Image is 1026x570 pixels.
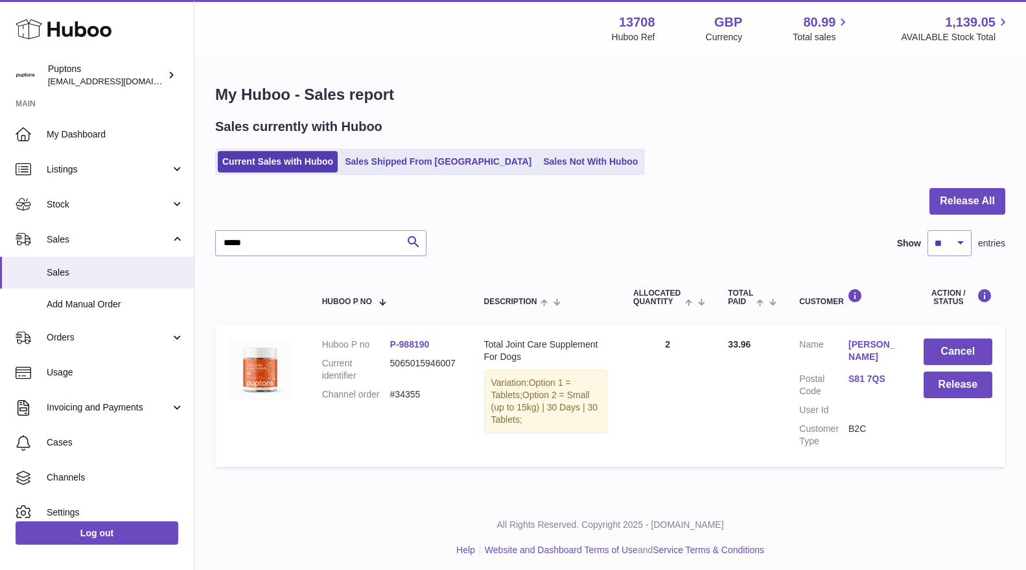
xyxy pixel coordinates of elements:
img: hello@puptons.com [16,65,35,85]
img: TotalJointCareTablets120.jpg [228,338,293,399]
span: ALLOCATED Quantity [633,289,682,306]
span: Listings [47,163,170,176]
span: Settings [47,506,184,519]
dt: Postal Code [799,373,848,398]
a: Website and Dashboard Terms of Use [485,545,638,555]
a: S81 7QS [848,373,898,385]
span: Total sales [793,31,850,43]
dd: #34355 [390,388,458,401]
button: Release [924,372,992,398]
dt: Name [799,338,848,366]
span: 1,139.05 [945,14,996,31]
a: 1,139.05 AVAILABLE Stock Total [901,14,1010,43]
dt: Customer Type [799,423,848,447]
a: 80.99 Total sales [793,14,850,43]
a: P-988190 [390,339,430,350]
strong: GBP [714,14,742,31]
span: Huboo P no [322,298,372,306]
dt: Channel order [322,388,390,401]
span: 80.99 [803,14,835,31]
span: Orders [47,331,170,344]
a: Current Sales with Huboo [218,151,338,172]
dt: Huboo P no [322,338,390,351]
strong: 13708 [619,14,655,31]
span: Option 2 = Small (up to 15kg) | 30 Days | 30 Tablets; [491,390,598,425]
span: Usage [47,366,184,379]
span: 33.96 [728,339,751,350]
dd: B2C [848,423,898,447]
button: Cancel [924,338,992,365]
a: Sales Not With Huboo [539,151,642,172]
div: Currency [706,31,743,43]
h2: Sales currently with Huboo [215,118,382,136]
span: Add Manual Order [47,298,184,311]
a: Service Terms & Conditions [653,545,764,555]
dd: 5065015946007 [390,357,458,382]
span: My Dashboard [47,128,184,141]
div: Huboo Ref [612,31,655,43]
li: and [480,544,764,556]
span: Option 1 = Tablets; [491,377,571,400]
span: Stock [47,198,170,211]
span: Description [484,298,537,306]
div: Total Joint Care Supplement For Dogs [484,338,608,363]
span: Channels [47,471,184,484]
h1: My Huboo - Sales report [215,84,1005,105]
dt: User Id [799,404,848,416]
div: Variation: [484,370,608,433]
span: AVAILABLE Stock Total [901,31,1010,43]
div: Customer [799,289,897,306]
td: 2 [620,326,715,466]
a: [PERSON_NAME] [848,338,898,363]
div: Puptons [48,63,165,88]
button: Release All [929,188,1005,215]
dt: Current identifier [322,357,390,382]
span: Invoicing and Payments [47,401,170,414]
a: Log out [16,521,178,545]
span: Sales [47,233,170,246]
span: Total paid [728,289,753,306]
div: Action / Status [924,289,992,306]
label: Show [897,237,921,250]
span: entries [978,237,1005,250]
span: [EMAIL_ADDRESS][DOMAIN_NAME] [48,76,191,86]
span: Sales [47,267,184,279]
a: Help [456,545,475,555]
span: Cases [47,436,184,449]
a: Sales Shipped From [GEOGRAPHIC_DATA] [340,151,536,172]
p: All Rights Reserved. Copyright 2025 - [DOMAIN_NAME] [205,519,1016,531]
